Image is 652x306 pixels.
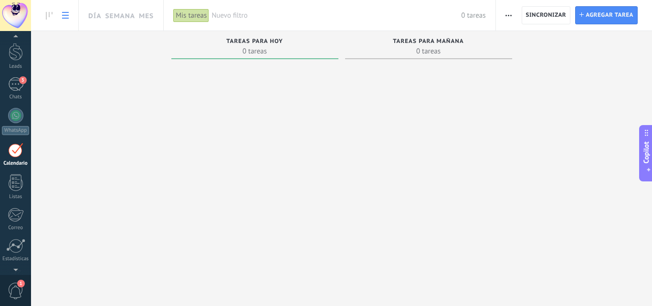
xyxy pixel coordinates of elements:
[176,38,334,46] div: Tareas para hoy
[502,6,515,24] button: Más
[2,225,30,231] div: Correo
[522,6,571,24] button: Sincronizar
[17,280,25,287] span: 1
[41,6,57,25] a: To-do line
[2,94,30,100] div: Chats
[2,126,29,135] div: WhatsApp
[226,38,283,45] span: Tareas para hoy
[2,194,30,200] div: Listas
[586,7,633,24] span: Agregar tarea
[19,76,27,84] span: 3
[2,160,30,167] div: Calendario
[211,11,461,20] span: Nuevo filtro
[57,6,74,25] a: To-do list
[641,141,651,163] span: Copilot
[393,38,464,45] span: Tareas para mañana
[350,46,507,56] span: 0 tareas
[2,256,30,262] div: Estadísticas
[575,6,638,24] button: Agregar tarea
[176,46,334,56] span: 0 tareas
[2,63,30,70] div: Leads
[526,12,567,18] span: Sincronizar
[461,11,485,20] span: 0 tareas
[173,9,209,22] div: Mis tareas
[350,38,507,46] div: Tareas para mañana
